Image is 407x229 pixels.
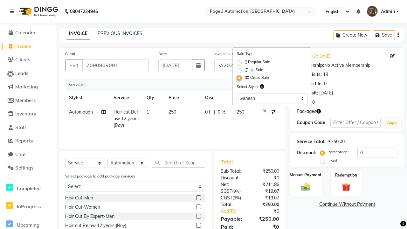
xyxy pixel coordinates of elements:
[16,3,60,20] img: logo
[2,29,54,37] a: Calendar
[65,59,83,71] button: +91
[250,175,284,181] div: ₹0
[328,157,337,163] label: Fixed
[250,215,284,223] div: ₹250.00
[297,62,397,69] div: No Active Membership
[221,188,232,194] span: SGST
[324,80,327,87] div: 0
[2,43,54,50] a: Invoice
[82,59,149,71] input: Search by Name/Mobile/Email/Code
[2,110,54,118] a: Inventory
[373,30,395,40] button: Save
[216,215,250,223] div: Payable:
[216,208,256,215] a: Add Tip
[66,28,90,39] a: INVOICE
[233,189,239,194] span: 9%
[110,91,143,105] th: Service
[244,74,269,81] label: Cross Sale
[221,195,232,201] span: CGST
[297,108,316,115] span: Packages
[237,84,259,90] label: Select Stylist
[2,151,54,158] a: Chat
[297,138,326,145] div: Service Total:
[147,109,149,115] span: 1
[15,111,36,117] span: Inventory
[15,84,38,90] span: Marketing
[299,182,313,191] img: _cash.svg
[244,59,270,65] label: Regular Sale
[367,6,378,17] img: Admin
[2,56,54,64] a: Clients
[15,70,28,76] span: Leads
[339,182,353,192] img: _gift.svg
[319,90,333,96] div: [DATE]
[383,118,401,128] button: Apply
[2,124,54,131] a: Staff
[65,91,110,105] th: Stylist
[328,149,348,155] label: Percentage
[15,151,26,157] span: Chat
[15,97,36,103] span: Members
[201,91,233,105] th: Disc
[250,188,284,195] div: ₹19.07
[256,208,284,215] div: ₹0
[2,164,54,172] a: Settings
[158,51,167,57] label: Date
[335,172,357,178] label: Redemption
[312,99,315,106] div: 0
[2,83,54,91] a: Marketing
[15,165,33,171] span: Settings
[98,31,142,36] a: PREVIOUS INVOICES
[312,53,330,59] a: Qa Dnd2
[65,204,100,211] div: Hair Cut-Women
[216,181,250,188] div: Net:
[250,201,284,208] div: ₹250.00
[297,149,316,156] div: Discount:
[381,8,395,15] span: Admin
[66,79,284,91] div: Services
[15,57,30,63] span: Clients
[15,43,31,49] span: Invoice
[205,109,211,115] span: 0 F
[250,168,284,175] div: ₹250.00
[216,201,250,208] div: Total:
[69,109,93,115] span: Automation
[65,51,75,57] label: Client
[297,119,330,126] div: Coupon Code
[216,168,250,175] div: Sub Total:
[216,188,250,195] div: ( )
[244,67,263,73] label: Up Sale
[65,213,114,220] div: Hair Cut By Expert-Men
[334,30,370,40] button: Create New
[330,118,381,128] input: Enter Offer / Coupon Code
[221,158,235,165] span: Total
[216,175,250,181] div: Discount:
[169,109,176,115] span: 250
[214,109,215,115] span: |
[15,124,26,130] span: Staff
[17,204,41,210] span: InProgress
[143,91,165,105] th: Qty
[234,195,240,200] span: 9%
[250,195,284,201] div: ₹19.07
[323,71,328,78] div: 18
[70,3,98,20] b: 08047224946
[114,109,139,128] span: Hair cut Below 12 years (Boy)
[65,195,93,201] div: Hair Cut-Men
[2,137,54,145] a: Reports
[2,70,54,77] a: Leads
[2,97,54,104] a: Members
[152,158,205,168] input: Search or Scan
[328,138,345,145] div: ₹250.00
[15,138,33,144] span: Reports
[218,109,225,115] span: 0 %
[290,172,322,178] label: Manual Payment
[165,91,201,105] th: Price
[237,109,244,115] span: 250
[237,51,253,57] label: Sale Type
[65,222,126,229] div: Hair cut Below 12 years (Boy)
[65,173,135,179] label: Select package to add package services
[292,201,403,208] a: Continue Without Payment
[214,51,242,57] label: Invoice Number
[17,222,39,228] span: Upcoming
